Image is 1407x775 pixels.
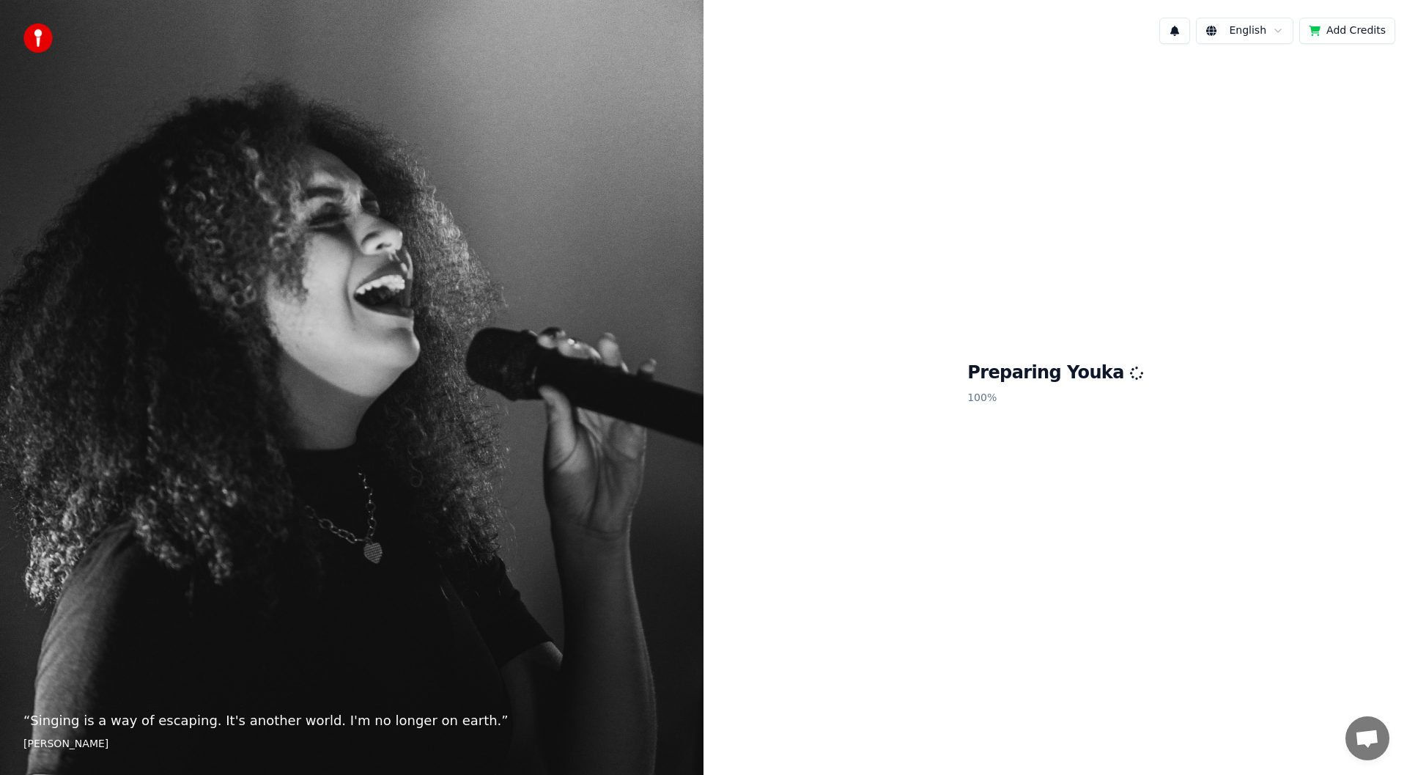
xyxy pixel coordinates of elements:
[967,385,1143,411] p: 100 %
[23,710,680,731] p: “ Singing is a way of escaping. It's another world. I'm no longer on earth. ”
[23,737,680,752] footer: [PERSON_NAME]
[23,23,53,53] img: youka
[1345,716,1389,760] a: Open de chat
[967,361,1143,385] h1: Preparing Youka
[1299,18,1395,44] button: Add Credits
